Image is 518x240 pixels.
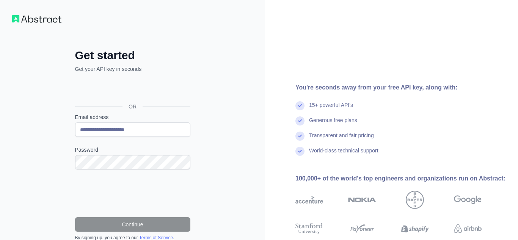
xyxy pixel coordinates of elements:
img: shopify [401,222,429,236]
img: Workflow [12,15,61,23]
img: check mark [295,101,305,110]
img: bayer [406,191,424,209]
p: Get your API key in seconds [75,65,190,73]
div: You're seconds away from your free API key, along with: [295,83,506,92]
img: nokia [348,191,376,209]
h2: Get started [75,49,190,62]
button: Continue [75,217,190,232]
div: 100,000+ of the world's top engineers and organizations run on Abstract: [295,174,506,183]
img: accenture [295,191,323,209]
img: check mark [295,132,305,141]
img: check mark [295,116,305,125]
label: Password [75,146,190,154]
div: Generous free plans [309,116,357,132]
div: Transparent and fair pricing [309,132,374,147]
label: Email address [75,113,190,121]
img: check mark [295,147,305,156]
div: World-class technical support [309,147,378,162]
img: airbnb [454,222,482,236]
img: stanford university [295,222,323,236]
img: payoneer [348,222,376,236]
iframe: reCAPTCHA [75,179,190,208]
img: google [454,191,482,209]
div: 15+ powerful API's [309,101,353,116]
iframe: Bouton "Se connecter avec Google" [71,81,193,98]
span: OR [122,103,143,110]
